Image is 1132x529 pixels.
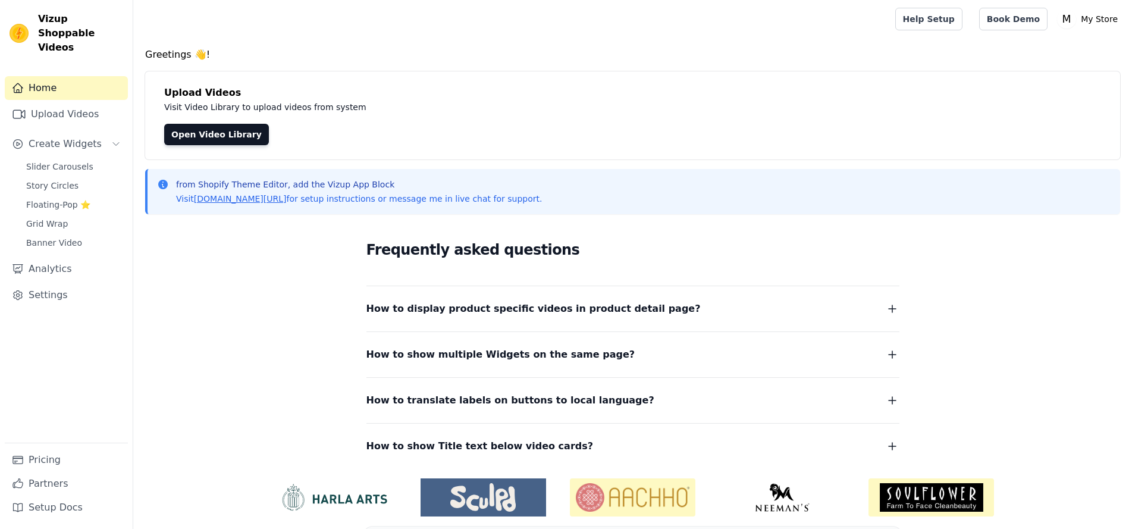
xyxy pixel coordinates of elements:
span: Create Widgets [29,137,102,151]
button: How to show multiple Widgets on the same page? [366,346,899,363]
span: How to show Title text below video cards? [366,438,594,455]
img: Sculpd US [421,483,546,512]
a: Grid Wrap [19,215,128,232]
img: HarlaArts [271,483,397,512]
span: Story Circles [26,180,79,192]
a: Analytics [5,257,128,281]
a: Slider Carousels [19,158,128,175]
p: Visit for setup instructions or message me in live chat for support. [176,193,542,205]
p: from Shopify Theme Editor, add the Vizup App Block [176,179,542,190]
span: Grid Wrap [26,218,68,230]
button: How to show Title text below video cards? [366,438,899,455]
h2: Frequently asked questions [366,238,899,262]
a: Upload Videos [5,102,128,126]
img: Neeman's [719,483,845,512]
p: My Store [1076,8,1122,30]
img: Aachho [570,478,695,517]
span: How to show multiple Widgets on the same page? [366,346,635,363]
a: Open Video Library [164,124,269,145]
span: How to display product specific videos in product detail page? [366,301,701,317]
img: Soulflower [868,478,994,517]
a: Story Circles [19,177,128,194]
h4: Greetings 👋! [145,48,1120,62]
a: Banner Video [19,234,128,251]
p: Visit Video Library to upload videos from system [164,100,697,114]
span: Vizup Shoppable Videos [38,12,123,55]
img: Vizup [10,24,29,43]
a: Setup Docs [5,496,128,519]
a: Partners [5,472,128,496]
a: Help Setup [895,8,962,30]
a: Settings [5,283,128,307]
span: How to translate labels on buttons to local language? [366,392,654,409]
a: Pricing [5,448,128,472]
a: Floating-Pop ⭐ [19,196,128,213]
span: Slider Carousels [26,161,93,173]
a: Home [5,76,128,100]
a: [DOMAIN_NAME][URL] [194,194,287,204]
h4: Upload Videos [164,86,1101,100]
button: How to display product specific videos in product detail page? [366,301,899,317]
button: How to translate labels on buttons to local language? [366,392,899,409]
a: Book Demo [979,8,1048,30]
button: Create Widgets [5,132,128,156]
button: M My Store [1057,8,1122,30]
span: Banner Video [26,237,82,249]
text: M [1062,13,1071,25]
span: Floating-Pop ⭐ [26,199,90,211]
